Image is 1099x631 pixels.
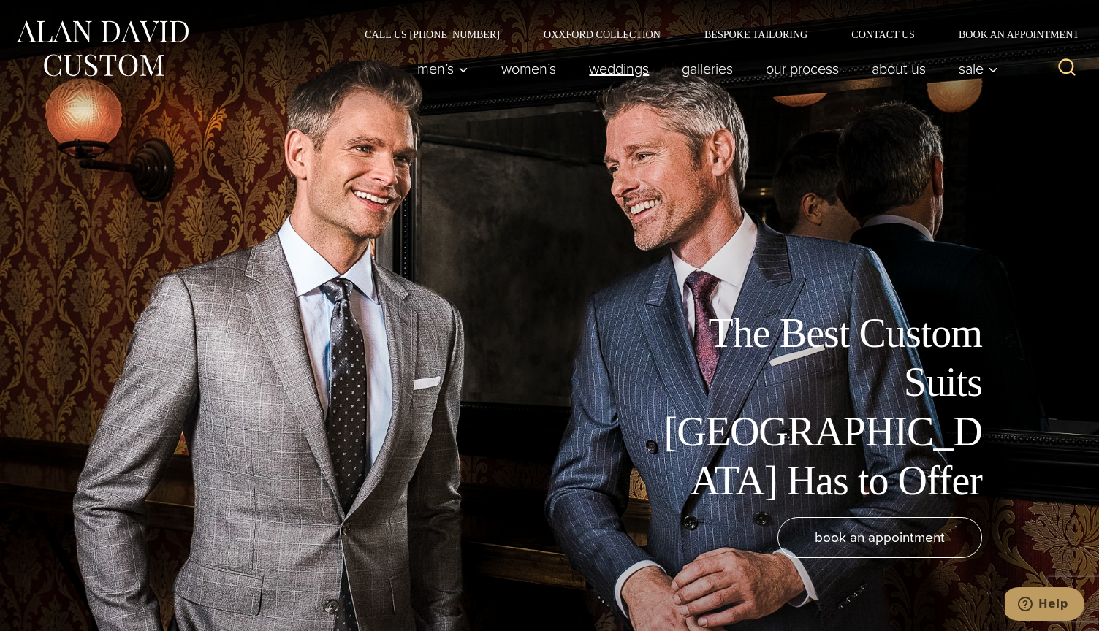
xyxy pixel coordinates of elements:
a: About Us [856,54,943,83]
a: Galleries [666,54,750,83]
a: weddings [573,54,666,83]
a: Women’s [485,54,573,83]
a: Book an Appointment [937,29,1084,39]
nav: Primary Navigation [401,54,1006,83]
h1: The Best Custom Suits [GEOGRAPHIC_DATA] Has to Offer [653,309,982,505]
a: Our Process [750,54,856,83]
a: Contact Us [829,29,937,39]
button: View Search Form [1049,51,1084,86]
nav: Secondary Navigation [343,29,1084,39]
button: Men’s sub menu toggle [401,54,485,83]
a: Bespoke Tailoring [682,29,829,39]
span: book an appointment [815,527,945,548]
a: Call Us [PHONE_NUMBER] [343,29,522,39]
a: book an appointment [777,517,982,558]
a: Oxxford Collection [522,29,682,39]
img: Alan David Custom [15,16,190,81]
iframe: Opens a widget where you can chat to one of our agents [1005,587,1084,624]
button: Sale sub menu toggle [943,54,1006,83]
